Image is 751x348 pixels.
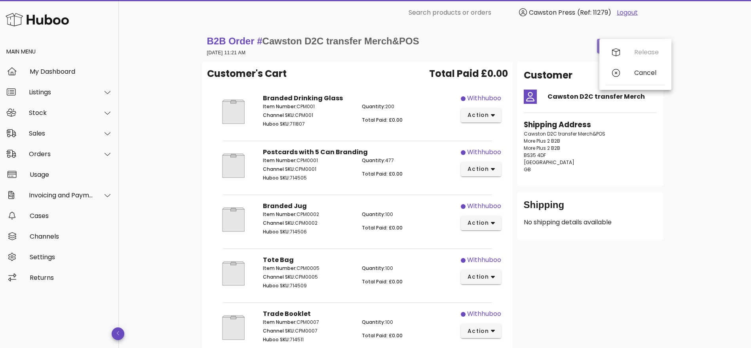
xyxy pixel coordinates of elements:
[467,147,501,157] div: withhuboo
[524,145,560,151] span: More Plus 2 B2B
[597,39,663,53] button: order actions
[467,273,489,281] span: action
[213,255,253,292] img: Product Image
[263,273,353,281] p: CPM0005
[362,211,452,218] p: 100
[263,336,290,343] span: Huboo SKU:
[634,69,659,76] div: Cancel
[362,265,385,272] span: Quantity:
[467,111,489,119] span: action
[30,171,112,178] div: Usage
[524,152,546,159] span: BS35 4DF
[461,270,502,284] button: action
[213,94,253,130] img: Product Image
[263,94,343,103] strong: Branded Drinking Glass
[529,8,575,17] span: Cawston Press
[30,233,112,240] div: Channels
[362,224,403,231] span: Total Paid: £0.00
[617,8,638,17] a: Logout
[30,274,112,281] div: Returns
[263,228,353,235] p: 714506
[263,327,295,334] span: Channel SKU:
[263,166,353,173] p: CPM0001
[263,211,353,218] p: CPM0002
[362,265,452,272] p: 100
[524,130,605,137] span: Cawston D2C transfer Merch&POS
[467,255,501,265] div: withhuboo
[467,165,489,173] span: action
[362,157,452,164] p: 477
[263,220,353,227] p: CPM0002
[362,157,385,164] span: Quantity:
[213,201,253,238] img: Product Image
[467,201,501,211] div: withhuboo
[30,253,112,261] div: Settings
[263,282,290,289] span: Huboo SKU:
[362,278,403,285] span: Total Paid: £0.00
[263,120,353,128] p: 711807
[461,216,502,230] button: action
[263,265,353,272] p: CPM0005
[524,199,657,218] div: Shipping
[30,68,112,75] div: My Dashboard
[263,220,295,226] span: Channel SKU:
[362,319,385,325] span: Quantity:
[362,319,452,326] p: 100
[263,103,353,110] p: CPM001
[263,174,353,182] p: 714505
[362,103,452,110] p: 200
[263,228,290,235] span: Huboo SKU:
[524,119,657,130] h3: Shipping Address
[461,324,502,338] button: action
[263,273,295,280] span: Channel SKU:
[362,103,385,110] span: Quantity:
[207,50,246,55] small: [DATE] 11:21 AM
[263,112,353,119] p: CPM001
[213,309,253,346] img: Product Image
[263,112,295,119] span: Channel SKU:
[577,8,611,17] span: (Ref: 11279)
[362,117,403,123] span: Total Paid: £0.00
[467,219,489,227] span: action
[429,67,508,81] span: Total Paid £0.00
[207,36,419,46] strong: B2B Order #
[29,109,93,117] div: Stock
[467,94,501,103] div: withhuboo
[524,166,531,173] span: GB
[6,11,69,28] img: Huboo Logo
[263,120,290,127] span: Huboo SKU:
[263,174,290,181] span: Huboo SKU:
[29,191,93,199] div: Invoicing and Payments
[263,309,311,318] strong: Trade Booklet
[263,336,353,343] p: 714511
[263,157,353,164] p: CPM0001
[263,255,294,264] strong: Tote Bag
[263,201,307,210] strong: Branded Jug
[524,68,572,82] h2: Customer
[467,327,489,335] span: action
[263,147,368,157] strong: Postcards with 5 Can Branding
[263,265,297,272] span: Item Number:
[263,103,297,110] span: Item Number:
[461,162,502,176] button: action
[263,166,295,172] span: Channel SKU:
[362,170,403,177] span: Total Paid: £0.00
[263,282,353,289] p: 714509
[362,211,385,218] span: Quantity:
[548,92,657,101] h4: Cawston D2C transfer Merch
[30,212,112,220] div: Cases
[262,36,419,46] span: Cawston D2C transfer Merch&POS
[524,159,574,166] span: [GEOGRAPHIC_DATA]
[213,147,253,184] img: Product Image
[263,319,353,326] p: CPM0007
[524,138,560,144] span: More Plus 2 B2B
[461,108,502,122] button: action
[263,211,297,218] span: Item Number:
[263,327,353,335] p: CPM0007
[362,332,403,339] span: Total Paid: £0.00
[207,67,287,81] span: Customer's Cart
[29,130,93,137] div: Sales
[29,150,93,158] div: Orders
[263,157,297,164] span: Item Number:
[263,319,297,325] span: Item Number:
